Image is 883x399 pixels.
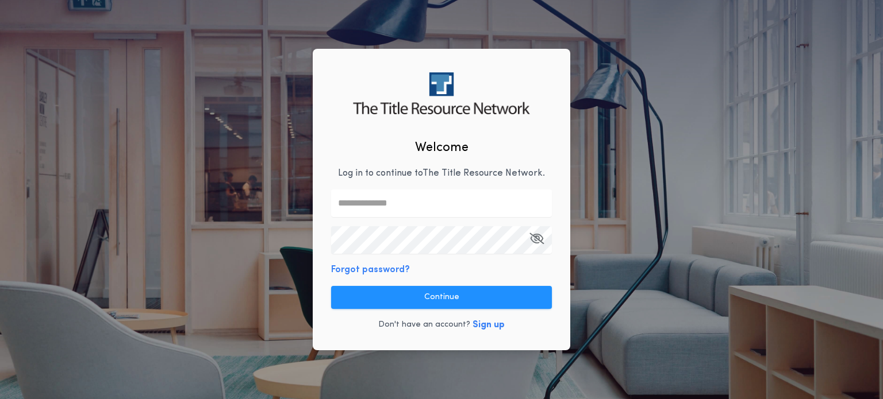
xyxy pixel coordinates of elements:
[331,263,410,277] button: Forgot password?
[331,226,552,254] input: Open Keeper Popup
[353,72,529,114] img: logo
[378,319,470,331] p: Don't have an account?
[473,318,505,332] button: Sign up
[331,286,552,309] button: Continue
[338,166,545,180] p: Log in to continue to The Title Resource Network .
[415,138,469,157] h2: Welcome
[529,226,544,254] button: Open Keeper Popup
